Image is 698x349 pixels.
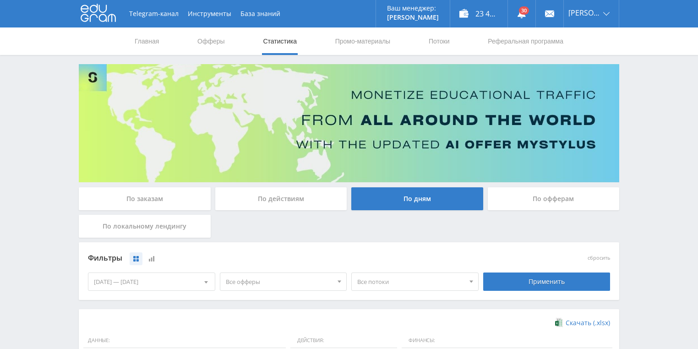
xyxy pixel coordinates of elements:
[402,333,612,349] span: Финансы:
[262,27,298,55] a: Статистика
[555,318,563,327] img: xlsx
[568,9,600,16] span: [PERSON_NAME]
[88,251,479,265] div: Фильтры
[215,187,347,210] div: По действиям
[387,14,439,21] p: [PERSON_NAME]
[79,215,211,238] div: По локальному лендингу
[290,333,397,349] span: Действия:
[428,27,451,55] a: Потоки
[134,27,160,55] a: Главная
[196,27,226,55] a: Офферы
[79,64,619,182] img: Banner
[387,5,439,12] p: Ваш менеджер:
[226,273,333,290] span: Все офферы
[566,319,610,327] span: Скачать (.xlsx)
[351,187,483,210] div: По дням
[488,187,620,210] div: По офферам
[588,255,610,261] button: сбросить
[83,333,286,349] span: Данные:
[88,273,215,290] div: [DATE] — [DATE]
[79,187,211,210] div: По заказам
[487,27,564,55] a: Реферальная программа
[334,27,391,55] a: Промо-материалы
[483,273,611,291] div: Применить
[357,273,464,290] span: Все потоки
[555,318,610,327] a: Скачать (.xlsx)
